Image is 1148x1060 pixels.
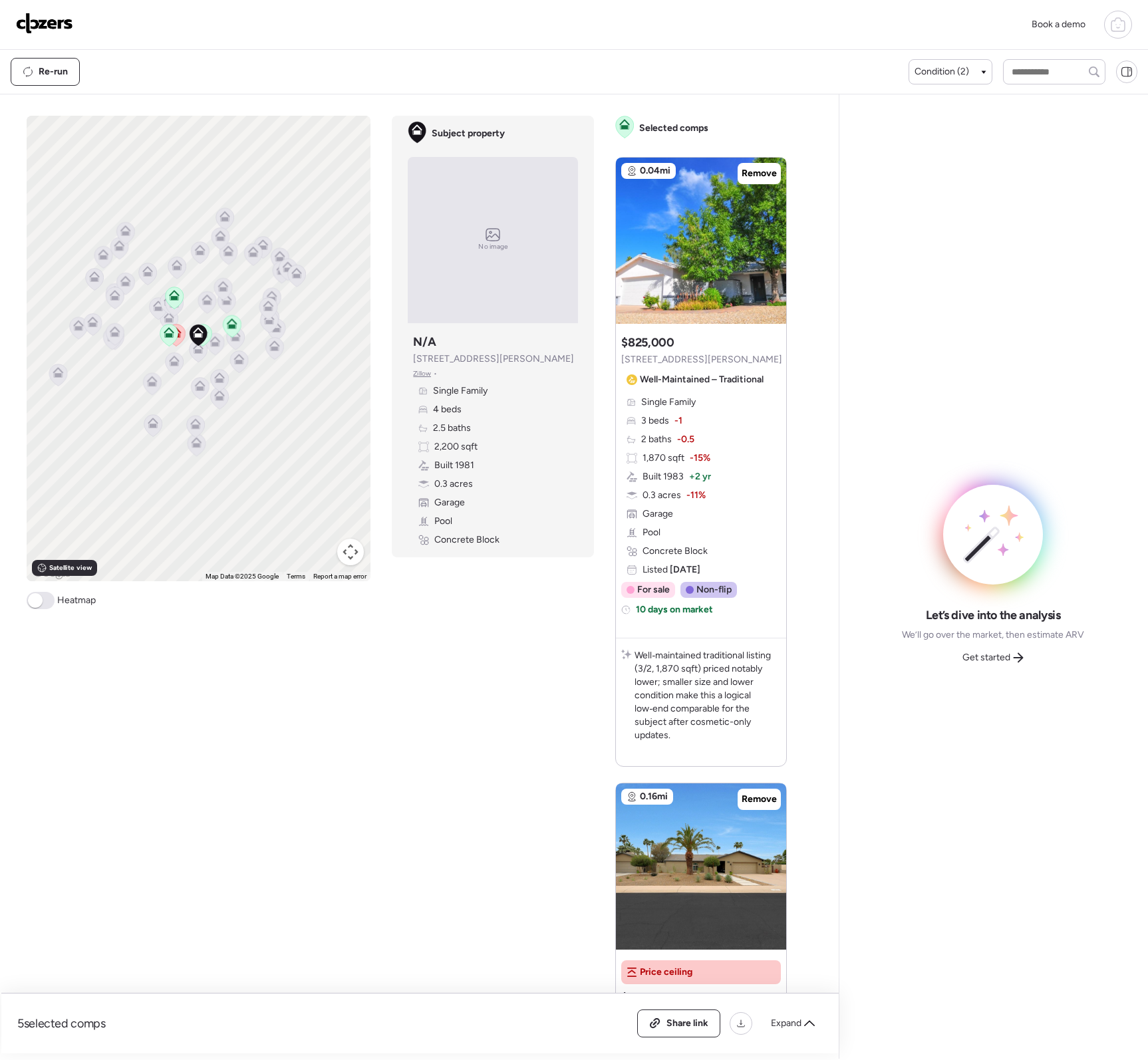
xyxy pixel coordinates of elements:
[641,396,696,409] span: Single Family
[641,414,669,428] span: 3 beds
[478,241,507,252] span: No image
[643,489,681,502] span: 0.3 acres
[640,966,692,979] span: Price ceiling
[643,563,700,577] span: Listed
[689,470,711,483] span: + 2 yr
[636,603,713,616] span: 10 days on market
[313,573,366,580] a: Report a map error
[16,13,73,34] img: Logo
[771,1017,801,1030] span: Expand
[433,384,488,398] span: Single Family
[434,533,500,547] span: Concrete Block
[17,1015,106,1031] span: 5 selected comps
[640,164,670,178] span: 0.04mi
[668,564,700,575] span: [DATE]
[637,583,670,596] span: For sale
[434,368,437,379] span: •
[434,459,474,472] span: Built 1981
[915,65,969,78] span: Condition (2)
[643,507,673,521] span: Garage
[413,334,436,350] h3: N/A
[962,651,1010,664] span: Get started
[926,607,1061,623] span: Let’s dive into the analysis
[742,793,777,806] span: Remove
[49,563,92,573] span: Satellite view
[674,414,682,428] span: -1
[902,628,1084,642] span: We’ll go over the market, then estimate ARV
[690,452,710,465] span: -15%
[677,433,694,446] span: -0.5
[206,573,279,580] span: Map Data ©2025 Google
[434,515,452,528] span: Pool
[39,65,68,78] span: Re-run
[30,564,74,581] a: Open this area in Google Maps (opens a new window)
[643,470,684,483] span: Built 1983
[643,545,708,558] span: Concrete Block
[686,489,706,502] span: -11%
[742,167,777,180] span: Remove
[640,373,764,386] span: Well-Maintained – Traditional
[413,368,431,379] span: Zillow
[57,594,96,607] span: Heatmap
[666,1017,708,1030] span: Share link
[621,334,674,350] h3: $825,000
[640,790,668,803] span: 0.16mi
[30,564,74,581] img: Google
[432,127,505,140] span: Subject property
[434,477,473,491] span: 0.3 acres
[635,649,781,742] p: Well‑maintained traditional listing (3/2, 1,870 sqft) priced notably lower; smaller size and lowe...
[643,526,660,539] span: Pool
[434,496,465,509] span: Garage
[643,452,684,465] span: 1,870 sqft
[696,583,732,596] span: Non-flip
[641,433,672,446] span: 2 baths
[1032,19,1085,30] span: Book a demo
[413,352,574,366] span: [STREET_ADDRESS][PERSON_NAME]
[621,990,681,1005] h3: $1,150,000
[337,539,364,565] button: Map camera controls
[639,122,708,135] span: Selected comps
[621,353,782,366] span: [STREET_ADDRESS][PERSON_NAME]
[287,573,305,580] a: Terms (opens in new tab)
[433,422,471,435] span: 2.5 baths
[434,440,478,454] span: 2,200 sqft
[433,403,462,416] span: 4 beds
